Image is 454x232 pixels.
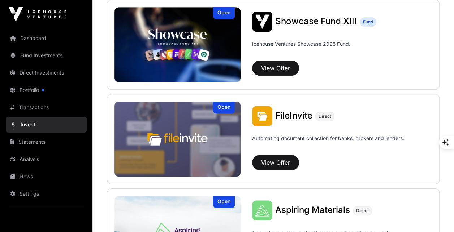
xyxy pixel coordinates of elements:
[252,106,272,126] img: FileInvite
[363,19,373,25] span: Fund
[114,102,241,177] a: FileInviteOpen
[418,197,454,232] iframe: Chat Widget
[275,17,357,26] a: Showcase Fund XIII
[6,48,87,63] a: Fund Investments
[275,16,357,26] span: Showcase Fund XIII
[252,12,272,32] img: Showcase Fund XIII
[6,117,87,133] a: Invest
[213,7,235,19] div: Open
[252,135,404,152] p: Automating document collection for banks, brokers and lenders.
[114,102,241,177] img: FileInvite
[6,30,87,46] a: Dashboard
[275,205,350,215] span: Aspiring Materials
[6,99,87,115] a: Transactions
[252,40,350,48] p: Icehouse Ventures Showcase 2025 Fund.
[213,196,235,208] div: Open
[275,206,350,215] a: Aspiring Materials
[252,61,299,76] button: View Offer
[252,200,272,220] img: Aspiring Materials
[275,111,312,121] a: FileInvite
[213,102,235,113] div: Open
[9,7,66,22] img: Icehouse Ventures Logo
[252,155,299,170] button: View Offer
[6,82,87,98] a: Portfolio
[275,110,312,121] span: FileInvite
[6,65,87,81] a: Direct Investments
[319,113,331,119] span: Direct
[6,151,87,167] a: Analysis
[6,186,87,202] a: Settings
[356,208,369,214] span: Direct
[6,134,87,150] a: Statements
[6,169,87,184] a: News
[114,7,241,82] img: Showcase Fund XIII
[114,7,241,82] a: Showcase Fund XIIIOpen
